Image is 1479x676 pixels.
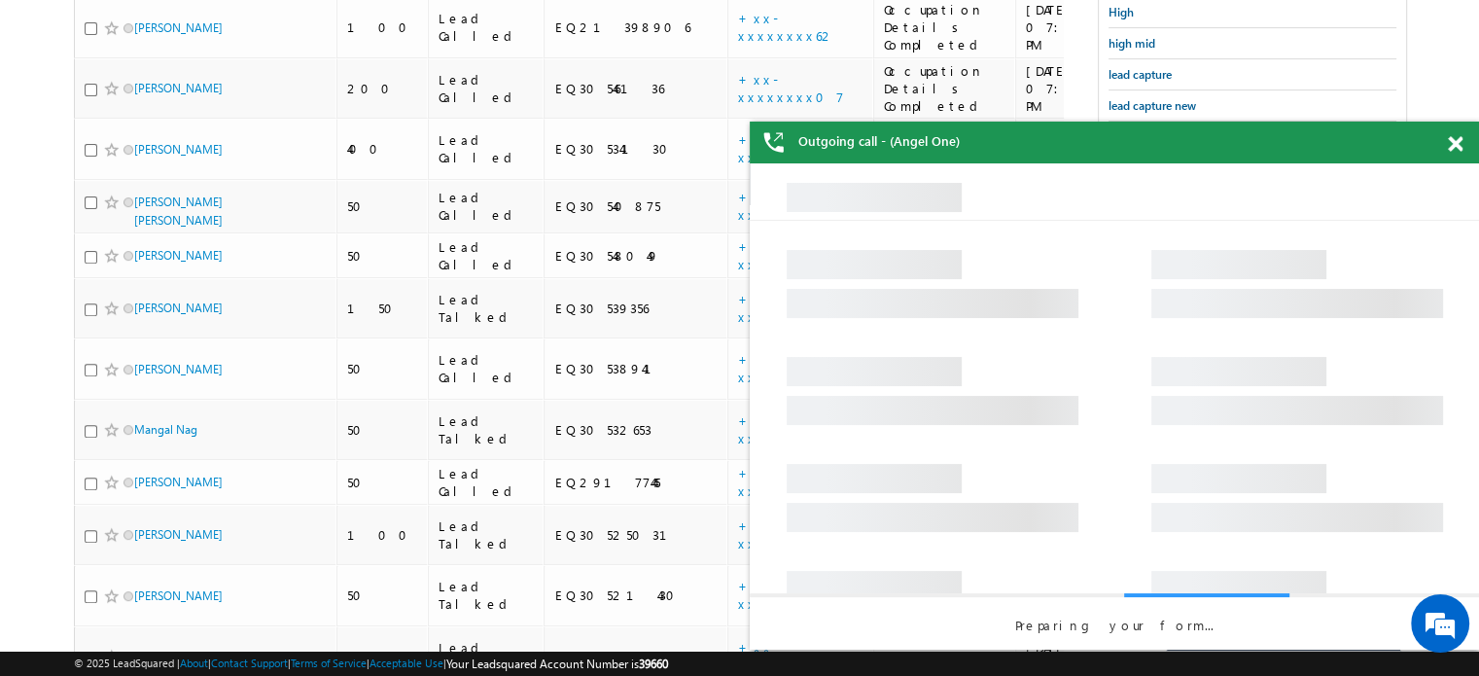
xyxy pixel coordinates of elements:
[347,18,419,36] div: 100
[439,351,536,386] div: Lead Called
[347,474,419,491] div: 50
[554,247,719,265] div: EQ30548049
[1109,98,1196,113] span: lead capture new
[134,422,197,437] a: Mangal Nag
[439,10,536,45] div: Lead Called
[738,10,835,44] a: +xx-xxxxxxxx62
[554,648,719,665] div: EQ30526491
[439,412,536,447] div: Lead Talked
[1109,67,1172,82] span: lead capture
[639,657,668,671] span: 39660
[738,238,853,272] a: +xx-xxxxxxxx61
[134,475,223,489] a: [PERSON_NAME]
[347,587,419,604] div: 50
[554,140,719,158] div: EQ30534130
[738,291,859,325] a: +xx-xxxxxxxx18
[439,639,536,674] div: Lead Talked
[347,140,419,158] div: 400
[554,360,719,377] div: EQ30538941
[1026,62,1132,115] div: [DATE] 07:17 PM
[1109,36,1155,51] span: high mid
[319,10,366,56] div: Minimize live chat window
[211,657,288,669] a: Contact Support
[884,1,1006,53] div: Occupation Details Completed
[738,578,832,612] a: +xx-xxxxxxxx95
[134,20,223,35] a: [PERSON_NAME]
[134,142,223,157] a: [PERSON_NAME]
[439,71,536,106] div: Lead Called
[134,649,223,663] a: [PERSON_NAME]
[554,526,719,544] div: EQ30525031
[439,465,536,500] div: Lead Called
[554,80,719,97] div: EQ30546136
[439,578,536,613] div: Lead Talked
[134,195,223,228] a: [PERSON_NAME] [PERSON_NAME]
[439,131,536,166] div: Lead Called
[554,587,719,604] div: EQ30521430
[134,81,223,95] a: [PERSON_NAME]
[439,291,536,326] div: Lead Talked
[370,657,443,669] a: Acceptable Use
[738,71,844,105] a: +xx-xxxxxxxx07
[554,421,719,439] div: EQ30532653
[884,62,1006,115] div: Occupation Details Completed
[1026,1,1132,53] div: [DATE] 07:18 PM
[347,300,419,317] div: 150
[347,247,419,265] div: 50
[738,189,847,223] a: +xx-xxxxxxxx90
[180,657,208,669] a: About
[738,517,831,551] a: +xx-xxxxxxxx42
[25,180,355,513] textarea: Type your message and hit 'Enter'
[347,80,419,97] div: 200
[738,412,855,446] a: +xx-xxxxxxxx71
[554,197,719,215] div: EQ30540875
[347,526,419,544] div: 100
[738,465,842,499] a: +xx-xxxxxxxx06
[347,648,419,665] div: 50
[347,360,419,377] div: 50
[798,132,960,150] span: Outgoing call - (Angel One)
[1109,5,1134,19] span: High
[74,655,668,673] span: © 2025 LeadSquared | | | | |
[134,248,223,263] a: [PERSON_NAME]
[347,421,419,439] div: 50
[439,189,536,224] div: Lead Called
[738,639,861,673] a: +xx-xxxxxxxx12
[101,102,327,127] div: Chat with us now
[134,362,223,376] a: [PERSON_NAME]
[439,517,536,552] div: Lead Talked
[134,588,223,603] a: [PERSON_NAME]
[446,657,668,671] span: Your Leadsquared Account Number is
[554,300,719,317] div: EQ30539356
[738,131,832,165] a: +xx-xxxxxxxx69
[291,657,367,669] a: Terms of Service
[347,197,419,215] div: 50
[134,301,223,315] a: [PERSON_NAME]
[264,529,353,555] em: Start Chat
[33,102,82,127] img: d_60004797649_company_0_60004797649
[439,238,536,273] div: Lead Called
[554,18,719,36] div: EQ21398906
[738,351,835,385] a: +xx-xxxxxxxx62
[134,527,223,542] a: [PERSON_NAME]
[554,474,719,491] div: EQ29177445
